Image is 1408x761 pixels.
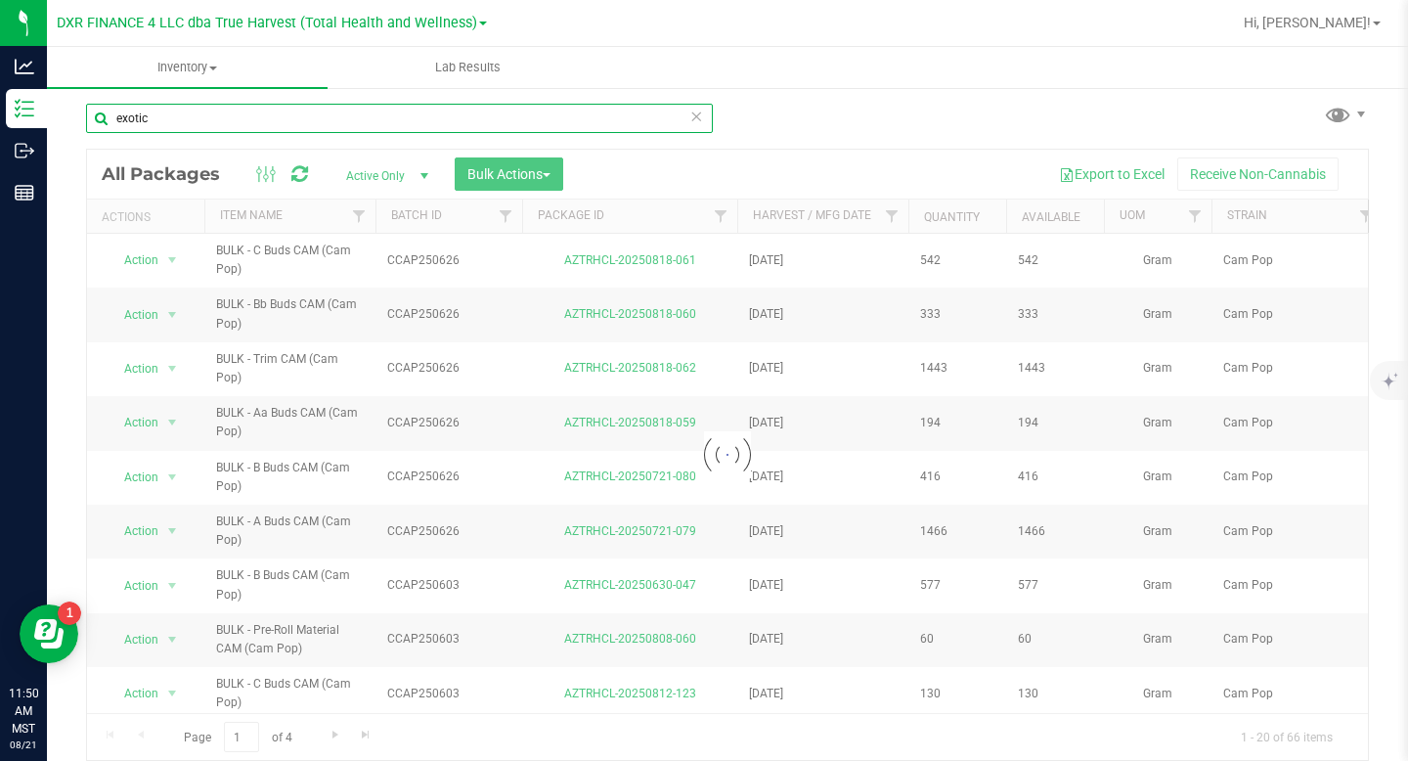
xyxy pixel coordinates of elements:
[58,602,81,625] iframe: Resource center unread badge
[20,604,78,663] iframe: Resource center
[15,183,34,202] inline-svg: Reports
[86,104,713,133] input: Search Package ID, Item Name, SKU, Lot or Part Number...
[328,47,608,88] a: Lab Results
[409,59,527,76] span: Lab Results
[47,47,328,88] a: Inventory
[1244,15,1371,30] span: Hi, [PERSON_NAME]!
[15,57,34,76] inline-svg: Analytics
[57,15,477,31] span: DXR FINANCE 4 LLC dba True Harvest (Total Health and Wellness)
[689,104,703,129] span: Clear
[15,141,34,160] inline-svg: Outbound
[15,99,34,118] inline-svg: Inventory
[47,59,328,76] span: Inventory
[9,738,38,752] p: 08/21
[9,685,38,738] p: 11:50 AM MST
